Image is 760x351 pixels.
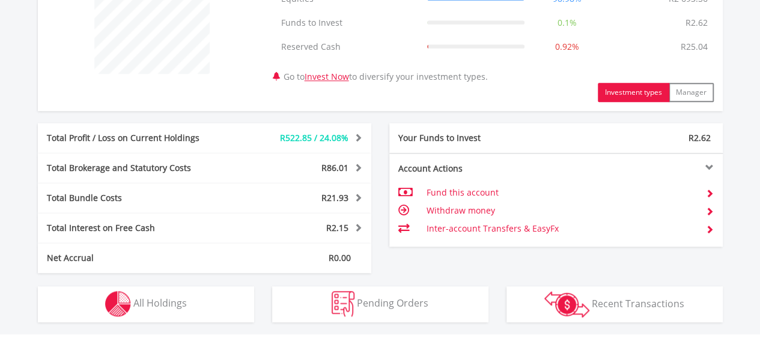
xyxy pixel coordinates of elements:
[272,286,488,322] button: Pending Orders
[689,132,711,143] span: R2.62
[426,184,696,202] td: Fund this account
[530,11,604,35] td: 0.1%
[321,162,348,173] span: R86.01
[329,252,351,263] span: R0.00
[426,220,696,238] td: Inter-account Transfers & EasyFx
[389,163,556,175] div: Account Actions
[357,296,428,310] span: Pending Orders
[105,291,131,317] img: holdings-wht.png
[38,162,233,174] div: Total Brokerage and Statutory Costs
[592,296,684,310] span: Recent Transactions
[38,252,233,264] div: Net Accrual
[506,286,723,322] button: Recent Transactions
[38,222,233,234] div: Total Interest on Free Cash
[321,192,348,203] span: R21.93
[530,35,604,59] td: 0.92%
[326,222,348,233] span: R2.15
[679,11,714,35] td: R2.62
[544,291,589,317] img: transactions-zar-wht.png
[389,132,556,144] div: Your Funds to Invest
[675,35,714,59] td: R25.04
[426,202,696,220] td: Withdraw money
[275,11,421,35] td: Funds to Invest
[332,291,354,317] img: pending_instructions-wht.png
[133,296,187,310] span: All Holdings
[598,83,669,102] button: Investment types
[280,132,348,143] span: R522.85 / 24.08%
[38,192,233,204] div: Total Bundle Costs
[38,132,233,144] div: Total Profit / Loss on Current Holdings
[275,35,421,59] td: Reserved Cash
[305,71,349,82] a: Invest Now
[669,83,714,102] button: Manager
[38,286,254,322] button: All Holdings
